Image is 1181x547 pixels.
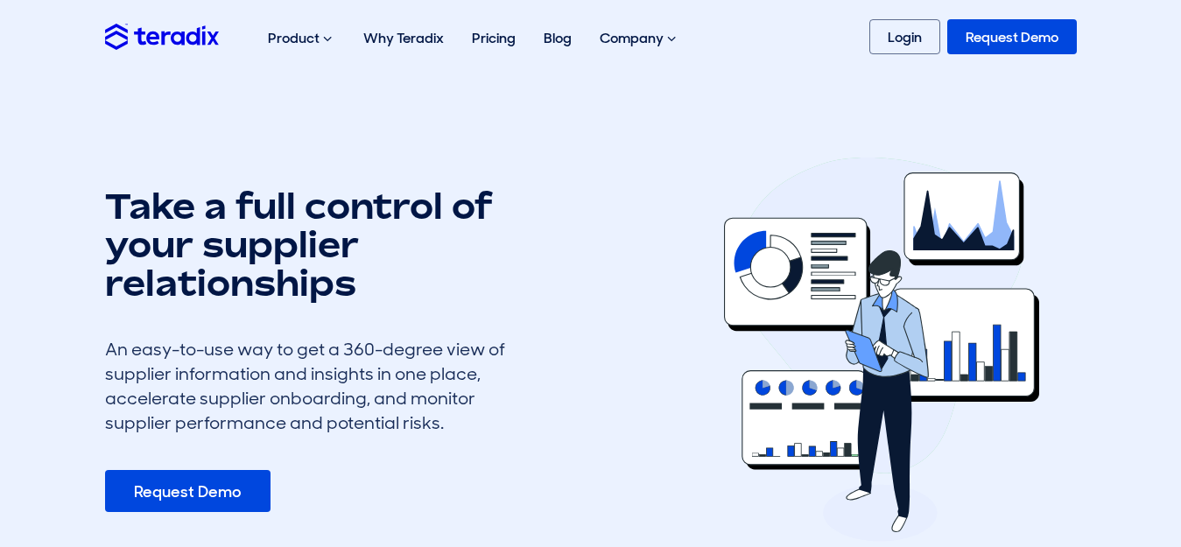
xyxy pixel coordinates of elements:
a: Why Teradix [349,11,458,66]
h1: Take a full control of your supplier relationships [105,186,525,302]
a: Login [869,19,940,54]
div: An easy-to-use way to get a 360-degree view of supplier information and insights in one place, ac... [105,337,525,435]
a: Blog [530,11,586,66]
a: Request Demo [105,470,271,512]
img: Teradix logo [105,24,219,49]
a: Pricing [458,11,530,66]
a: Request Demo [947,19,1077,54]
div: Company [586,11,693,67]
div: Product [254,11,349,67]
img: erfx feature [724,158,1039,542]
